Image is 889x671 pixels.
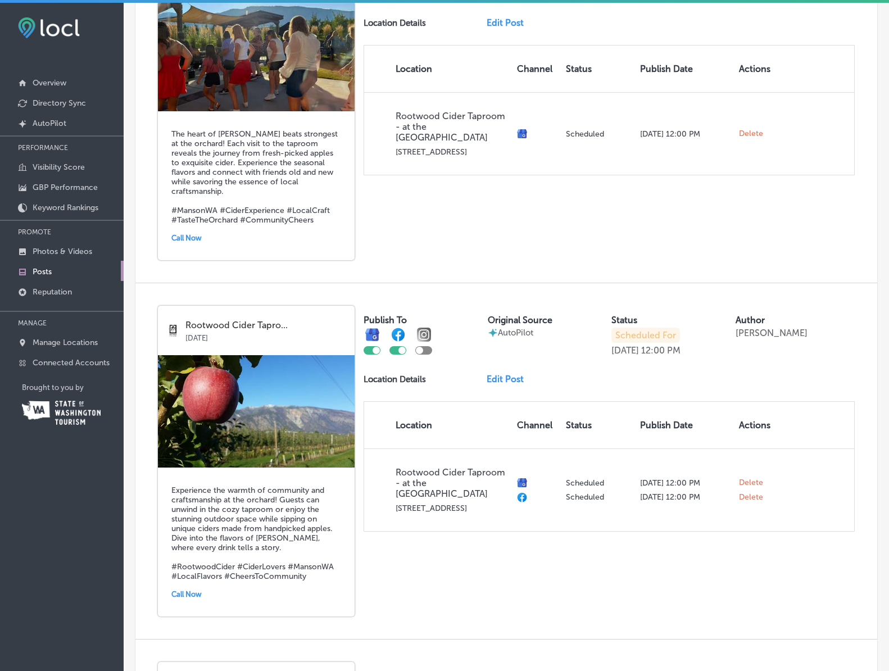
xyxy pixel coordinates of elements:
span: Delete [739,478,763,488]
p: [PERSON_NAME] [736,328,808,338]
p: Overview [33,78,66,88]
label: Author [736,315,765,325]
p: [DATE] [185,330,347,342]
img: 1747938307e973aa57-a644-43b6-a838-49afa959f242_20161011_092010_2.jpg [158,355,355,468]
p: [STREET_ADDRESS] [396,147,508,157]
p: AutoPilot [33,119,66,128]
th: Location [364,402,512,448]
img: autopilot-icon [488,328,498,338]
img: logo [166,324,180,338]
th: Publish Date [636,46,734,92]
p: Brought to you by [22,383,124,392]
p: Connected Accounts [33,358,110,368]
p: Rootwood Cider Tapro... [185,320,347,330]
p: Photos & Videos [33,247,92,256]
a: Edit Post [487,17,533,28]
label: Original Source [488,315,552,325]
label: Publish To [364,315,407,325]
p: GBP Performance [33,183,98,192]
p: Reputation [33,287,72,297]
p: Scheduled [566,492,631,502]
span: Delete [739,129,763,139]
p: Scheduled For [611,328,680,343]
p: Location Details [364,18,426,28]
th: Location [364,46,512,92]
h5: The heart of [PERSON_NAME] beats strongest at the orchard! Each visit to the taproom reveals the ... [171,129,341,225]
p: Rootwood Cider Taproom - at the [GEOGRAPHIC_DATA] [396,111,508,143]
p: AutoPilot [498,328,533,338]
th: Channel [512,46,562,92]
p: Scheduled [566,129,631,139]
p: [DATE] [611,345,639,356]
p: Keyword Rankings [33,203,98,212]
span: Delete [739,492,763,502]
p: Directory Sync [33,98,86,108]
th: Status [561,46,636,92]
p: [STREET_ADDRESS] [396,504,508,513]
p: Scheduled [566,478,631,488]
th: Status [561,402,636,448]
p: Visibility Score [33,162,85,172]
p: Posts [33,267,52,276]
p: Location Details [364,374,426,384]
h5: Experience the warmth of community and craftsmanship at the orchard! Guests can unwind in the coz... [171,486,341,581]
img: fda3e92497d09a02dc62c9cd864e3231.png [18,17,80,38]
th: Channel [512,402,562,448]
p: [DATE] 12:00 PM [640,129,730,139]
p: [DATE] 12:00 PM [640,492,730,502]
p: Manage Locations [33,338,98,347]
p: 12:00 PM [641,345,681,356]
p: [DATE] 12:00 PM [640,478,730,488]
th: Actions [734,46,775,92]
label: Status [611,315,637,325]
th: Actions [734,402,775,448]
p: Rootwood Cider Taproom - at the [GEOGRAPHIC_DATA] [396,467,508,499]
img: Washington Tourism [22,401,101,425]
th: Publish Date [636,402,734,448]
a: Edit Post [487,374,533,384]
